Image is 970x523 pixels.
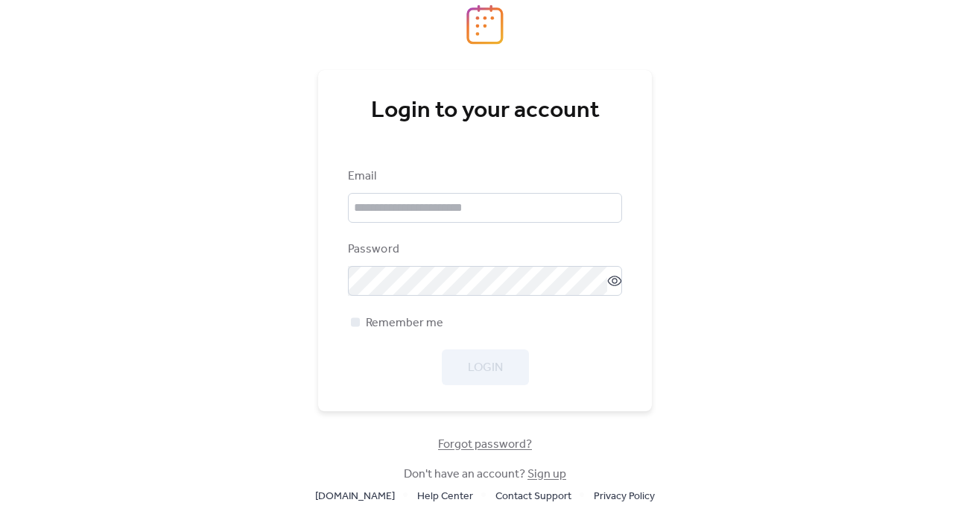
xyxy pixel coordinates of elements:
a: Contact Support [495,486,571,505]
span: Help Center [417,488,473,506]
span: Forgot password? [438,436,532,454]
span: Remember me [366,314,443,332]
div: Email [348,168,619,186]
span: Privacy Policy [594,488,655,506]
span: [DOMAIN_NAME] [315,488,395,506]
img: logo [466,4,504,45]
a: Forgot password? [438,440,532,448]
a: Help Center [417,486,473,505]
a: Privacy Policy [594,486,655,505]
a: [DOMAIN_NAME] [315,486,395,505]
div: Login to your account [348,96,622,126]
a: Sign up [527,463,566,486]
span: Don't have an account? [404,466,566,484]
span: Contact Support [495,488,571,506]
div: Password [348,241,619,259]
